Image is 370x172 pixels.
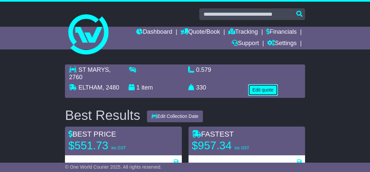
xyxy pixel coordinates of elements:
span: 1 [136,84,140,91]
a: Support [232,38,259,49]
span: item [141,84,153,91]
p: $957.34 [192,139,276,152]
a: Settings [267,38,297,49]
a: Quote/Book [180,27,220,38]
span: 330 [196,84,206,91]
button: Edit Collection Date [147,111,203,122]
span: inc GST [112,146,126,150]
a: Tracking [228,27,258,38]
button: Edit quote [248,84,278,96]
span: © One World Courier 2025. All rights reserved. [65,164,162,170]
a: Financials [266,27,297,38]
span: inc GST [235,146,249,150]
p: $551.73 [68,139,152,152]
span: ELTHAM [78,84,102,91]
span: BEST PRICE [68,130,116,138]
span: , 2480 [102,84,119,91]
span: FASTEST [192,130,234,138]
span: ST MARYS [78,66,109,73]
a: Dashboard [136,27,172,38]
div: Best Results [62,108,144,123]
span: , 2760 [69,66,110,80]
span: 0.579 [196,66,211,73]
